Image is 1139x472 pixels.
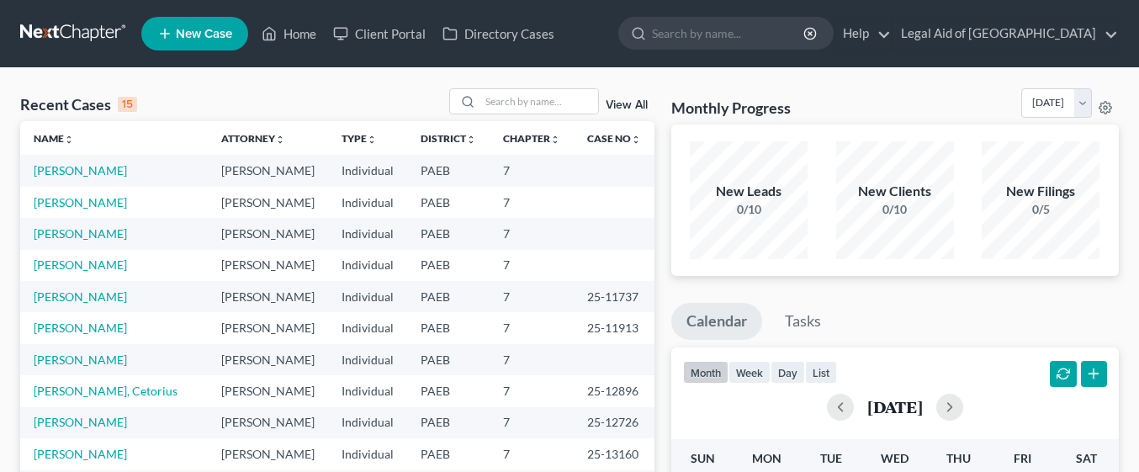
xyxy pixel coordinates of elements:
td: Individual [328,438,407,469]
input: Search by name... [652,18,806,49]
a: Case Nounfold_more [587,132,641,145]
td: PAEB [407,155,490,186]
td: Individual [328,344,407,375]
td: [PERSON_NAME] [208,407,328,438]
a: [PERSON_NAME] [34,163,127,178]
h3: Monthly Progress [671,98,791,118]
span: Tue [820,451,842,465]
td: PAEB [407,218,490,249]
td: [PERSON_NAME] [208,250,328,281]
td: 7 [490,187,574,218]
a: [PERSON_NAME] [34,353,127,367]
span: Wed [881,451,909,465]
span: Fri [1014,451,1031,465]
a: Client Portal [325,19,434,49]
div: New Filings [982,182,1099,201]
a: Nameunfold_more [34,132,74,145]
div: 0/5 [982,201,1099,218]
td: 7 [490,155,574,186]
td: [PERSON_NAME] [208,344,328,375]
td: PAEB [407,312,490,343]
a: [PERSON_NAME] [34,195,127,209]
td: 25-13160 [574,438,654,469]
span: Sun [691,451,715,465]
div: 15 [118,97,137,112]
td: 25-12726 [574,407,654,438]
span: Mon [752,451,781,465]
td: Individual [328,375,407,406]
td: PAEB [407,407,490,438]
td: 7 [490,218,574,249]
td: 7 [490,250,574,281]
td: [PERSON_NAME] [208,438,328,469]
span: New Case [176,28,232,40]
div: 0/10 [690,201,808,218]
td: PAEB [407,375,490,406]
a: Directory Cases [434,19,563,49]
td: Individual [328,312,407,343]
td: Individual [328,187,407,218]
a: Chapterunfold_more [503,132,560,145]
td: 7 [490,312,574,343]
i: unfold_more [367,135,377,145]
button: list [805,361,837,384]
a: [PERSON_NAME], Cetorius [34,384,177,398]
td: 7 [490,281,574,312]
td: Individual [328,155,407,186]
a: View All [606,99,648,111]
td: [PERSON_NAME] [208,312,328,343]
a: Typeunfold_more [342,132,377,145]
td: 7 [490,344,574,375]
td: [PERSON_NAME] [208,187,328,218]
i: unfold_more [275,135,285,145]
div: 0/10 [836,201,954,218]
span: Sat [1076,451,1097,465]
i: unfold_more [64,135,74,145]
button: day [771,361,805,384]
h2: [DATE] [867,398,923,416]
div: Recent Cases [20,94,137,114]
td: 25-12896 [574,375,654,406]
a: Tasks [770,303,836,340]
td: PAEB [407,250,490,281]
span: Thu [946,451,971,465]
input: Search by name... [480,89,598,114]
td: PAEB [407,344,490,375]
a: [PERSON_NAME] [34,321,127,335]
td: [PERSON_NAME] [208,375,328,406]
a: Calendar [671,303,762,340]
td: 25-11913 [574,312,654,343]
div: New Leads [690,182,808,201]
td: 7 [490,407,574,438]
td: Individual [328,250,407,281]
td: PAEB [407,281,490,312]
a: [PERSON_NAME] [34,447,127,461]
a: [PERSON_NAME] [34,226,127,241]
div: New Clients [836,182,954,201]
button: week [728,361,771,384]
td: Individual [328,407,407,438]
a: Attorneyunfold_more [221,132,285,145]
i: unfold_more [631,135,641,145]
a: Home [253,19,325,49]
a: Help [834,19,891,49]
a: Districtunfold_more [421,132,476,145]
td: [PERSON_NAME] [208,281,328,312]
td: PAEB [407,438,490,469]
td: [PERSON_NAME] [208,155,328,186]
td: Individual [328,218,407,249]
a: Legal Aid of [GEOGRAPHIC_DATA] [893,19,1118,49]
td: 25-11737 [574,281,654,312]
a: [PERSON_NAME] [34,415,127,429]
td: PAEB [407,187,490,218]
td: Individual [328,281,407,312]
td: [PERSON_NAME] [208,218,328,249]
a: [PERSON_NAME] [34,257,127,272]
i: unfold_more [466,135,476,145]
a: [PERSON_NAME] [34,289,127,304]
td: 7 [490,438,574,469]
i: unfold_more [550,135,560,145]
td: 7 [490,375,574,406]
button: month [683,361,728,384]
